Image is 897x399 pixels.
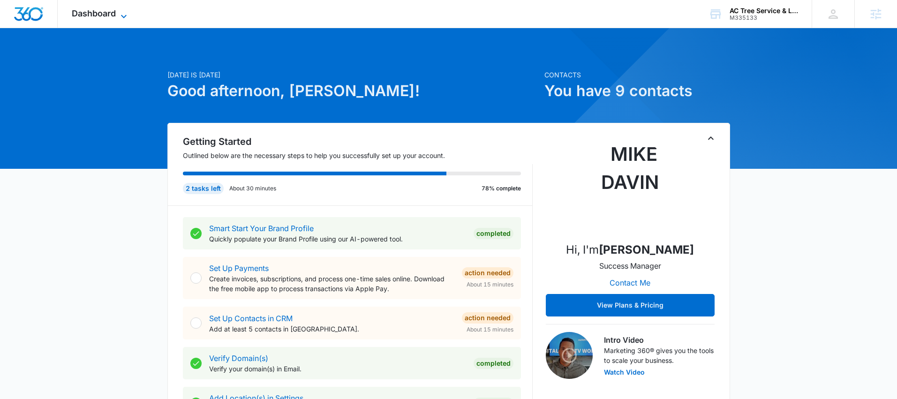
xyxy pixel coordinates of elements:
[183,183,224,194] div: 2 tasks left
[583,140,677,234] img: Mike Davin
[474,358,513,369] div: Completed
[546,294,715,316] button: View Plans & Pricing
[730,7,798,15] div: account name
[566,241,694,258] p: Hi, I'm
[604,346,715,365] p: Marketing 360® gives you the tools to scale your business.
[167,70,539,80] p: [DATE] is [DATE]
[467,280,513,289] span: About 15 minutes
[209,324,454,334] p: Add at least 5 contacts in [GEOGRAPHIC_DATA].
[599,260,661,271] p: Success Manager
[604,369,645,376] button: Watch Video
[183,135,533,149] h2: Getting Started
[600,271,660,294] button: Contact Me
[467,325,513,334] span: About 15 minutes
[544,80,730,102] h1: You have 9 contacts
[546,332,593,379] img: Intro Video
[209,263,269,273] a: Set Up Payments
[604,334,715,346] h3: Intro Video
[705,133,716,144] button: Toggle Collapse
[599,243,694,256] strong: [PERSON_NAME]
[167,80,539,102] h1: Good afternoon, [PERSON_NAME]!
[209,224,314,233] a: Smart Start Your Brand Profile
[474,228,513,239] div: Completed
[209,364,466,374] p: Verify your domain(s) in Email.
[209,314,293,323] a: Set Up Contacts in CRM
[462,312,513,324] div: Action Needed
[482,184,521,193] p: 78% complete
[544,70,730,80] p: Contacts
[183,151,533,160] p: Outlined below are the necessary steps to help you successfully set up your account.
[209,234,466,244] p: Quickly populate your Brand Profile using our AI-powered tool.
[209,274,454,294] p: Create invoices, subscriptions, and process one-time sales online. Download the free mobile app t...
[209,354,268,363] a: Verify Domain(s)
[229,184,276,193] p: About 30 minutes
[72,8,116,18] span: Dashboard
[730,15,798,21] div: account id
[462,267,513,279] div: Action Needed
